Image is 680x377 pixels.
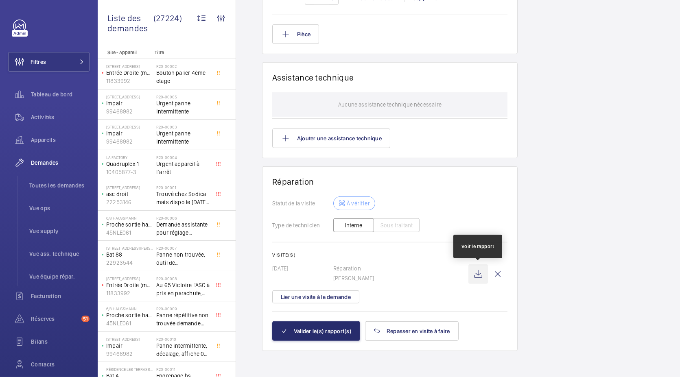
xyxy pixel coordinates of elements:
p: [PERSON_NAME] [333,274,468,282]
p: 11833992 [106,289,153,297]
p: Titre [155,50,208,55]
p: Résidence les Terrasse - [STREET_ADDRESS] [106,367,153,372]
span: Au 65 Victoire l'ASC à pris en parachute, toutes les sécu coupé, il est au 3 ème, asc sans machin... [156,281,210,297]
h2: Visite(s) [272,252,507,258]
p: [DATE] [272,264,333,272]
p: Aucune assistance technique nécessaire [338,92,442,117]
p: 22923544 [106,259,153,267]
span: Toutes les demandes [29,181,90,190]
p: Réparation [333,264,468,272]
p: [STREET_ADDRESS] [106,185,153,190]
span: Panne intermittente, décalage, affiche 0 au palier alors que l'appareil se trouve au 1er étage, c... [156,342,210,358]
span: Vue supply [29,227,90,235]
span: Contacts [31,360,90,368]
p: [STREET_ADDRESS] [106,337,153,342]
span: Liste des demandes [107,13,153,33]
span: Urgent appareil à l’arrêt [156,160,210,176]
p: Impair [106,99,153,107]
button: Interne [333,218,374,232]
p: Impair [106,129,153,137]
p: 11833992 [106,77,153,85]
span: Demandes [31,159,90,167]
button: Lier une visite à la demande [272,290,359,303]
p: [STREET_ADDRESS] [106,94,153,99]
h2: R20-00002 [156,64,210,69]
p: 99468982 [106,137,153,146]
p: 45NLE061 [106,319,153,327]
span: Tableau de bord [31,90,90,98]
h2: R20-00007 [156,246,210,251]
button: Repasser en visite à faire [365,321,459,341]
p: 10405877-3 [106,168,153,176]
div: Voir le rapport [461,243,494,250]
p: 99468982 [106,350,153,358]
p: [STREET_ADDRESS] [106,64,153,69]
p: 6/8 Haussmann [106,306,153,311]
p: Proche sortie hall Pelletier [106,311,153,319]
p: Quadruplex 1 [106,160,153,168]
span: 51 [81,316,90,322]
h1: Réparation [272,177,507,187]
span: Activités [31,113,90,121]
span: Vue équipe répar. [29,272,90,281]
p: asc droit [106,190,153,198]
h2: R20-00008 [156,276,210,281]
p: La Factory [106,155,153,160]
p: Impair [106,342,153,350]
span: Demande assistante pour réglage d'opérateurs porte cabine double accès [156,220,210,237]
p: [STREET_ADDRESS][PERSON_NAME] [106,246,153,251]
span: Vue ass. technique [29,250,90,258]
p: Entrée Droite (monte-charge) [106,69,153,77]
span: Panne non trouvée, outil de déverouillouge impératif pour le diagnostic [156,251,210,267]
button: Valider le(s) rapport(s) [272,321,360,341]
h2: R20-00009 [156,306,210,311]
h2: R20-00003 [156,124,210,129]
span: Urgent panne intermittente [156,99,210,115]
h2: R20-00006 [156,216,210,220]
button: Pièce [272,24,319,44]
p: 99468982 [106,107,153,115]
span: Facturation [31,292,90,300]
button: Ajouter une assistance technique [272,129,390,148]
h2: R20-00004 [156,155,210,160]
span: Trouvé chez Sodica mais dispo le [DATE] [URL][DOMAIN_NAME] [156,190,210,206]
p: À vérifier [347,199,370,207]
span: Appareils [31,136,90,144]
h2: R20-00010 [156,337,210,342]
span: Bouton palier 4ème etage [156,69,210,85]
h2: R20-00005 [156,94,210,99]
button: Filtres [8,52,90,72]
p: [STREET_ADDRESS] [106,276,153,281]
button: Sous traitant [374,218,420,232]
p: 22253146 [106,198,153,206]
p: Proche sortie hall Pelletier [106,220,153,229]
h2: R20-00001 [156,185,210,190]
p: 6/8 Haussmann [106,216,153,220]
p: 45NLE061 [106,229,153,237]
p: [STREET_ADDRESS] [106,124,153,129]
span: Bilans [31,338,90,346]
h2: R20-00011 [156,367,210,372]
span: Urgent panne intermittente [156,129,210,146]
span: Vue ops [29,204,90,212]
p: Site - Appareil [98,50,151,55]
span: Filtres [31,58,46,66]
p: Entrée Droite (monte-charge) [106,281,153,289]
span: Réserves [31,315,78,323]
h1: Assistance technique [272,72,354,83]
span: Panne répétitive non trouvée demande assistance expert technique [156,311,210,327]
p: Bat 88 [106,251,153,259]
